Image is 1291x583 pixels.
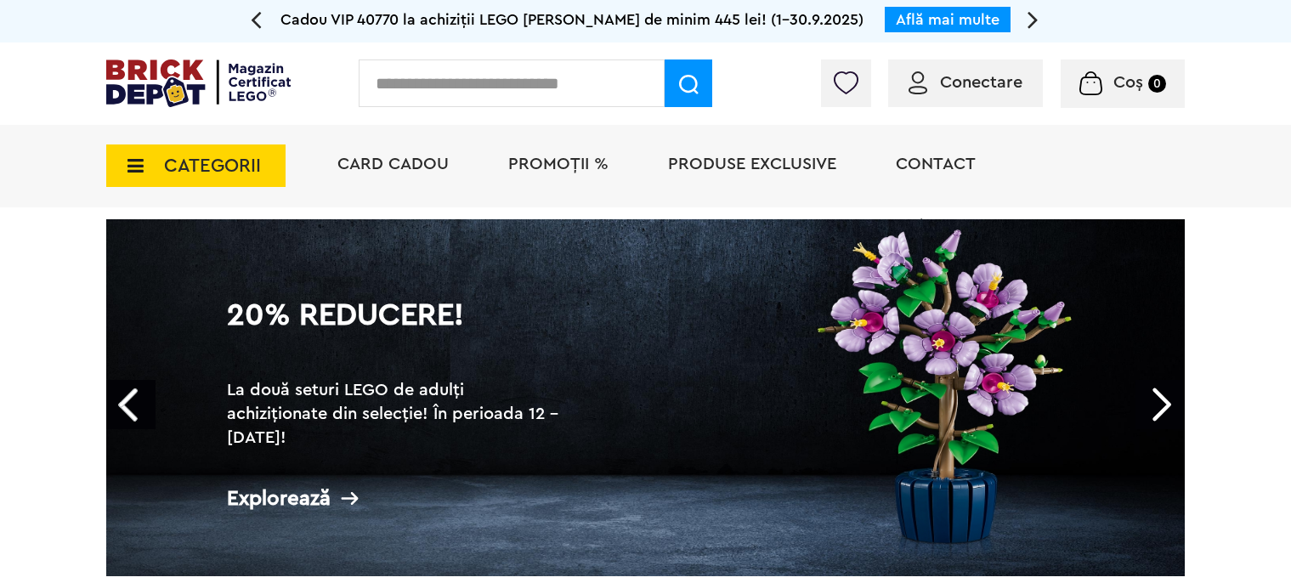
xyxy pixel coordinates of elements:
[337,156,449,173] a: Card Cadou
[164,156,261,175] span: CATEGORII
[227,300,567,361] h1: 20% Reducere!
[940,74,1022,91] span: Conectare
[1113,74,1143,91] span: Coș
[280,12,863,27] span: Cadou VIP 40770 la achiziții LEGO [PERSON_NAME] de minim 445 lei! (1-30.9.2025)
[896,12,999,27] a: Află mai multe
[106,380,156,429] a: Prev
[227,488,567,509] div: Explorează
[508,156,609,173] a: PROMOȚII %
[896,156,976,173] a: Contact
[1135,380,1185,429] a: Next
[909,74,1022,91] a: Conectare
[668,156,836,173] a: Produse exclusive
[227,378,567,450] h2: La două seturi LEGO de adulți achiziționate din selecție! În perioada 12 - [DATE]!
[1148,75,1166,93] small: 0
[106,219,1185,576] a: 20% Reducere!La două seturi LEGO de adulți achiziționate din selecție! În perioada 12 - [DATE]!Ex...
